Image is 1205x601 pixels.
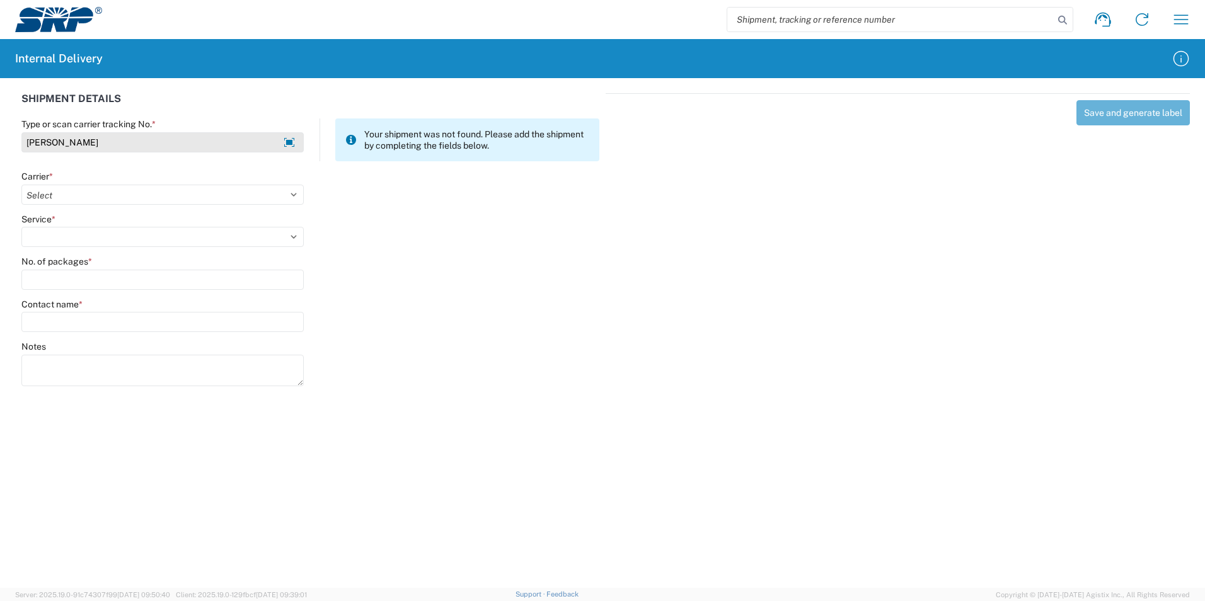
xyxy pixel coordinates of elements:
[256,591,307,598] span: [DATE] 09:39:01
[21,256,92,267] label: No. of packages
[15,7,102,32] img: srp
[21,299,83,310] label: Contact name
[21,341,46,352] label: Notes
[546,590,579,598] a: Feedback
[364,129,589,151] span: Your shipment was not found. Please add the shipment by completing the fields below.
[996,589,1190,600] span: Copyright © [DATE]-[DATE] Agistix Inc., All Rights Reserved
[21,93,599,118] div: SHIPMENT DETAILS
[21,171,53,182] label: Carrier
[21,214,55,225] label: Service
[516,590,547,598] a: Support
[15,591,170,598] span: Server: 2025.19.0-91c74307f99
[21,118,156,130] label: Type or scan carrier tracking No.
[727,8,1054,31] input: Shipment, tracking or reference number
[117,591,170,598] span: [DATE] 09:50:40
[176,591,307,598] span: Client: 2025.19.0-129fbcf
[15,51,103,66] h2: Internal Delivery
